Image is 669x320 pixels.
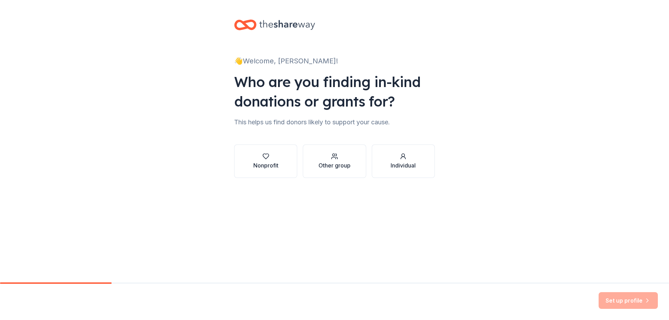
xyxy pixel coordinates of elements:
button: Nonprofit [234,145,297,178]
div: Who are you finding in-kind donations or grants for? [234,72,435,111]
div: Other group [318,161,351,170]
button: Other group [303,145,366,178]
div: This helps us find donors likely to support your cause. [234,117,435,128]
div: Individual [391,161,416,170]
div: 👋 Welcome, [PERSON_NAME]! [234,55,435,67]
div: Nonprofit [253,161,278,170]
button: Individual [372,145,435,178]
